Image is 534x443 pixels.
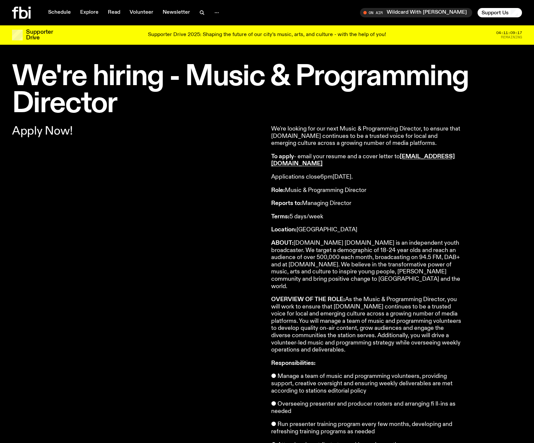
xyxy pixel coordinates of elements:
p: We're looking for our next Music & Programming Director, to ensure that [DOMAIN_NAME] continues t... [271,126,464,147]
h1: We're hiring - Music & Programming Director [12,63,522,118]
strong: To apply [271,154,294,160]
span: Support Us [482,10,509,16]
a: Schedule [44,8,75,17]
p: ● Overseeing presenter and producer rosters and arranging fi ll-ins as needed [271,401,464,415]
p: Supporter Drive 2025: Shaping the future of our city’s music, arts, and culture - with the help o... [148,32,386,38]
a: Explore [76,8,103,17]
h3: Supporter Drive [26,29,53,41]
p: Apply Now! [12,126,263,137]
strong: Responsibilities: [271,360,316,366]
strong: ABOUT: [271,240,294,246]
p: 5 days/week [271,213,464,221]
p: [GEOGRAPHIC_DATA] [271,226,464,234]
p: As the Music & Programming Director, you will work to ensure that [DOMAIN_NAME] continues to be a... [271,296,464,354]
p: Music & Programming Director [271,187,464,194]
strong: Role: [271,187,285,193]
p: - email your resume and a cover letter to [271,153,464,168]
p: Managing Director [271,200,464,207]
strong: OVERVIEW OF THE ROLE: [271,296,345,302]
strong: Terms: [271,214,290,220]
button: Support Us [478,8,522,17]
a: Volunteer [126,8,157,17]
p: ● Manage a team of music and programming volunteers, providing support, creative oversight and en... [271,373,464,395]
span: 04:11:09:17 [496,31,522,35]
strong: Reports to: [271,200,302,206]
button: On AirWildcard With [PERSON_NAME] [360,8,472,17]
a: Read [104,8,124,17]
a: Newsletter [159,8,194,17]
span: Remaining [501,35,522,39]
p: Applications close 6pm[DATE]. [271,174,464,181]
p: ● Run presenter training program every few months, developing and refreshing training programs as... [271,421,464,435]
strong: Location: [271,227,297,233]
p: [DOMAIN_NAME] [DOMAIN_NAME] is an independent youth broadcaster. We target a demographic of 18-24... [271,240,464,290]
